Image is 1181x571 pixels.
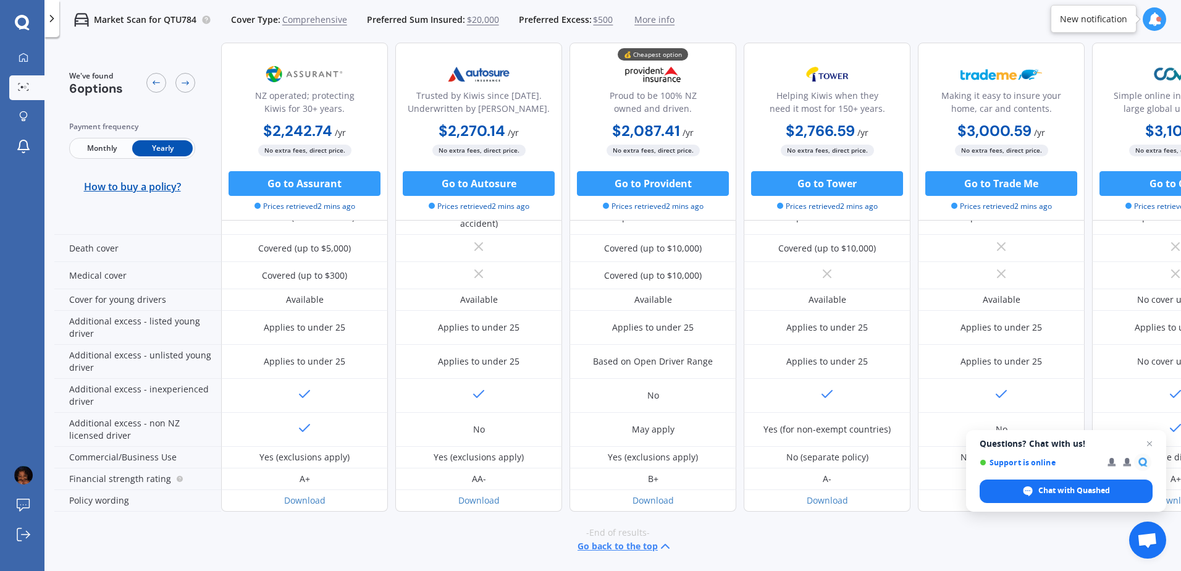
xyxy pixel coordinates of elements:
div: Applies to under 25 [786,355,868,368]
div: New notification [1060,13,1127,25]
button: Go to Provident [577,171,729,196]
span: Monthly [72,140,132,156]
div: B+ [648,473,658,485]
img: Trademe.webp [960,59,1042,90]
span: We've found [69,70,123,82]
div: Applies to under 25 [786,321,868,334]
a: Download [284,494,326,506]
button: Go to Autosure [403,171,555,196]
div: Additional excess - listed young driver [54,311,221,345]
div: Yes (exclusions apply) [434,451,524,463]
span: Chat with Quashed [1038,485,1110,496]
div: Applies to under 25 [612,321,694,334]
div: Yes (exclusions apply) [608,451,698,463]
img: Tower.webp [786,59,868,90]
span: Yearly [132,140,193,156]
div: A+ [1170,473,1181,485]
b: $2,242.74 [263,121,332,140]
div: Chat with Quashed [980,480,1153,503]
div: 💰 Cheapest option [618,48,688,61]
span: $500 [593,14,613,26]
div: May apply [632,423,675,436]
a: Download [633,494,674,506]
p: Market Scan for QTU784 [94,14,196,26]
span: No extra fees, direct price. [781,145,874,156]
div: Helping Kiwis when they need it most for 150+ years. [754,89,900,120]
div: No [647,389,659,402]
span: Cover Type: [231,14,280,26]
span: Prices retrieved 2 mins ago [951,201,1052,212]
span: Preferred Sum Insured: [367,14,465,26]
span: / yr [508,127,519,138]
div: Covered (up to $10,000) [778,242,876,255]
div: Applies to under 25 [960,355,1042,368]
div: Available [983,294,1020,306]
img: car.f15378c7a67c060ca3f3.svg [74,12,89,27]
span: / yr [1034,127,1045,138]
span: No extra fees, direct price. [955,145,1048,156]
div: Cover for young drivers [54,289,221,311]
div: No (separate policy) [786,451,868,463]
span: Prices retrieved 2 mins ago [254,201,355,212]
span: No extra fees, direct price. [432,145,526,156]
div: Applies to under 25 [264,355,345,368]
span: / yr [857,127,868,138]
div: Policy wording [54,490,221,512]
button: Go back to the top [578,539,673,554]
span: Prices retrieved 2 mins ago [429,201,529,212]
div: Death cover [54,235,221,262]
span: $20,000 [467,14,499,26]
button: Go to Tower [751,171,903,196]
span: Close chat [1142,436,1157,451]
div: Making it easy to insure your home, car and contents. [928,89,1074,120]
span: / yr [335,127,346,138]
b: $3,000.59 [957,121,1032,140]
a: Download [807,494,848,506]
span: Comprehensive [282,14,347,26]
div: Available [286,294,324,306]
div: Additional excess - non NZ licensed driver [54,413,221,447]
div: Trusted by Kiwis since [DATE]. Underwritten by [PERSON_NAME]. [406,89,552,120]
span: No extra fees, direct price. [607,145,700,156]
div: No [996,423,1007,436]
span: More info [634,14,675,26]
span: How to buy a policy? [84,180,181,193]
span: Support is online [980,458,1099,467]
button: Go to Trade Me [925,171,1077,196]
button: Go to Assurant [229,171,380,196]
div: Yes (exclusions apply) [259,451,350,463]
div: Medical cover [54,262,221,289]
span: Questions? Chat with us! [980,439,1153,449]
div: Proud to be 100% NZ owned and driven. [580,89,726,120]
div: Covered (up to $5,000) [258,242,351,255]
div: Applies to under 25 [438,321,519,334]
div: AA- [472,473,486,485]
div: Available [809,294,846,306]
div: NZ operated; protecting Kiwis for 30+ years. [232,89,377,120]
div: Based on Open Driver Range [593,355,713,368]
div: A+ [300,473,310,485]
div: Applies to under 25 [264,321,345,334]
b: $2,087.41 [612,121,680,140]
span: / yr [683,127,694,138]
span: Prices retrieved 2 mins ago [777,201,878,212]
div: Covered (up to $10,000) [604,269,702,282]
img: picture [14,466,33,484]
span: Preferred Excess: [519,14,592,26]
div: Open chat [1129,522,1166,559]
div: Covered (up to $10,000) [604,242,702,255]
span: No extra fees, direct price. [258,145,351,156]
div: Available [460,294,498,306]
div: Commercial/Business Use [54,447,221,468]
div: Available [634,294,672,306]
img: Autosure.webp [438,59,519,90]
div: Additional excess - inexperienced driver [54,379,221,413]
span: -End of results- [586,527,650,539]
img: Assurant.png [264,59,345,90]
div: No (separate policy) [960,451,1043,463]
div: Yes (for non-exempt countries) [763,423,891,436]
div: Payment frequency [69,121,195,133]
div: Covered (up to $300) [262,269,347,282]
img: Provident.png [612,59,694,90]
div: Applies to under 25 [438,355,519,368]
